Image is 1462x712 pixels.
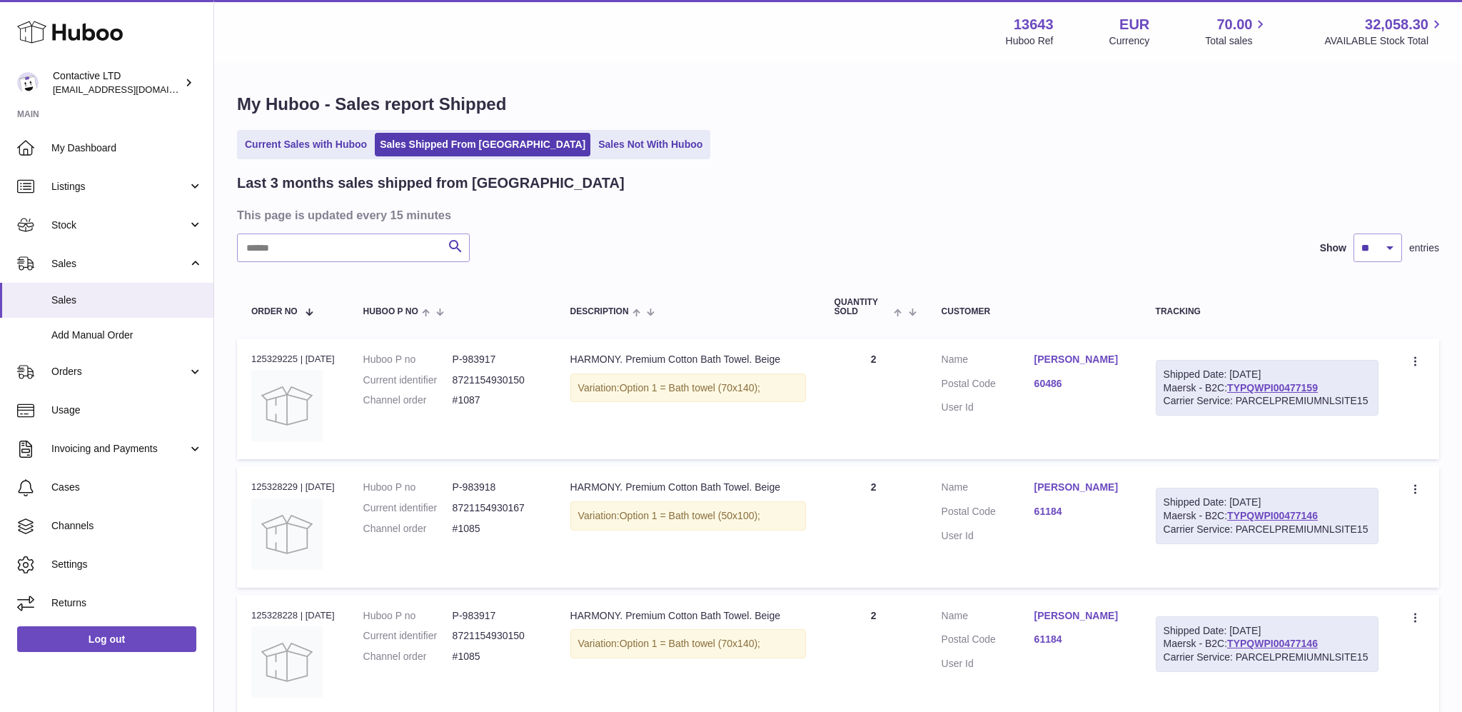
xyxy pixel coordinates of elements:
[820,466,927,587] td: 2
[1034,377,1127,391] a: 60486
[251,353,335,366] div: 125329225 | [DATE]
[1119,15,1149,34] strong: EUR
[375,133,590,156] a: Sales Shipped From [GEOGRAPHIC_DATA]
[1156,488,1379,544] div: Maersk - B2C:
[1320,241,1346,255] label: Show
[570,307,629,316] span: Description
[593,133,707,156] a: Sales Not With Huboo
[1034,481,1127,494] a: [PERSON_NAME]
[1164,368,1371,381] div: Shipped Date: [DATE]
[1227,510,1318,521] a: TYPQWPI00477146
[1205,34,1269,48] span: Total sales
[363,650,453,663] dt: Channel order
[1164,394,1371,408] div: Carrier Service: PARCELPREMIUMNLSITE15
[453,393,542,407] dd: #1087
[1365,15,1428,34] span: 32,058.30
[51,365,188,378] span: Orders
[942,401,1034,414] dt: User Id
[17,72,39,94] img: soul@SOWLhome.com
[51,481,203,494] span: Cases
[942,529,1034,543] dt: User Id
[1109,34,1150,48] div: Currency
[620,638,760,649] span: Option 1 = Bath towel (70x140);
[51,180,188,194] span: Listings
[942,609,1034,626] dt: Name
[251,370,323,441] img: no-photo.jpg
[570,373,806,403] div: Variation:
[51,329,203,342] span: Add Manual Order
[363,609,453,623] dt: Huboo P no
[1034,353,1127,366] a: [PERSON_NAME]
[835,298,891,316] span: Quantity Sold
[251,481,335,493] div: 125328229 | [DATE]
[453,501,542,515] dd: 8721154930167
[17,626,196,652] a: Log out
[237,93,1439,116] h1: My Huboo - Sales report Shipped
[1034,609,1127,623] a: [PERSON_NAME]
[942,307,1127,316] div: Customer
[570,629,806,658] div: Variation:
[1156,360,1379,416] div: Maersk - B2C:
[570,609,806,623] div: HARMONY. Premium Cotton Bath Towel. Beige
[942,505,1034,522] dt: Postal Code
[453,353,542,366] dd: P-983917
[820,339,927,459] td: 2
[942,657,1034,671] dt: User Id
[1164,496,1371,509] div: Shipped Date: [DATE]
[453,609,542,623] dd: P-983917
[240,133,372,156] a: Current Sales with Huboo
[251,626,323,698] img: no-photo.jpg
[1014,15,1054,34] strong: 13643
[51,141,203,155] span: My Dashboard
[1324,15,1445,48] a: 32,058.30 AVAILABLE Stock Total
[1216,15,1252,34] span: 70.00
[570,501,806,531] div: Variation:
[1409,241,1439,255] span: entries
[51,442,188,456] span: Invoicing and Payments
[51,257,188,271] span: Sales
[942,353,1034,370] dt: Name
[942,481,1034,498] dt: Name
[251,498,323,570] img: no-photo.jpg
[1034,505,1127,518] a: 61184
[51,219,188,232] span: Stock
[363,629,453,643] dt: Current identifier
[620,510,760,521] span: Option 1 = Bath towel (50x100);
[1205,15,1269,48] a: 70.00 Total sales
[1227,382,1318,393] a: TYPQWPI00477159
[363,307,418,316] span: Huboo P no
[51,403,203,417] span: Usage
[53,84,210,95] span: [EMAIL_ADDRESS][DOMAIN_NAME]
[1227,638,1318,649] a: TYPQWPI00477146
[1156,616,1379,673] div: Maersk - B2C:
[1156,307,1379,316] div: Tracking
[1164,624,1371,638] div: Shipped Date: [DATE]
[1034,633,1127,646] a: 61184
[1006,34,1054,48] div: Huboo Ref
[51,558,203,571] span: Settings
[251,609,335,622] div: 125328228 | [DATE]
[453,481,542,494] dd: P-983918
[620,382,760,393] span: Option 1 = Bath towel (70x140);
[363,501,453,515] dt: Current identifier
[251,307,298,316] span: Order No
[51,519,203,533] span: Channels
[363,373,453,387] dt: Current identifier
[363,393,453,407] dt: Channel order
[237,207,1436,223] h3: This page is updated every 15 minutes
[51,294,203,307] span: Sales
[942,377,1034,394] dt: Postal Code
[453,522,542,536] dd: #1085
[570,481,806,494] div: HARMONY. Premium Cotton Bath Towel. Beige
[453,373,542,387] dd: 8721154930150
[942,633,1034,650] dt: Postal Code
[1164,523,1371,536] div: Carrier Service: PARCELPREMIUMNLSITE15
[53,69,181,96] div: Contactive LTD
[363,481,453,494] dt: Huboo P no
[570,353,806,366] div: HARMONY. Premium Cotton Bath Towel. Beige
[453,629,542,643] dd: 8721154930150
[363,353,453,366] dt: Huboo P no
[1164,651,1371,664] div: Carrier Service: PARCELPREMIUMNLSITE15
[1324,34,1445,48] span: AVAILABLE Stock Total
[453,650,542,663] dd: #1085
